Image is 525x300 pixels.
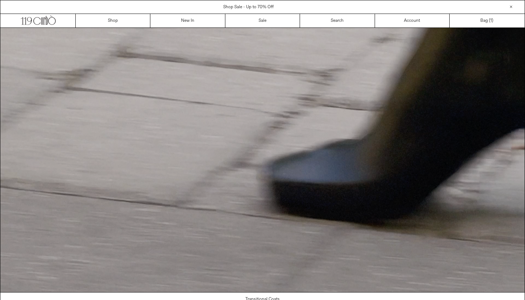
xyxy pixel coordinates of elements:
[300,14,375,27] a: Search
[76,14,150,27] a: Shop
[490,18,492,24] span: 1
[375,14,450,27] a: Account
[0,28,525,292] video: Your browser does not support the video tag.
[225,14,300,27] a: Sale
[150,14,225,27] a: New In
[0,288,525,294] a: Your browser does not support the video tag.
[490,17,493,24] span: )
[450,14,524,27] a: Bag ()
[223,4,274,10] a: Shop Sale - Up to 70% Off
